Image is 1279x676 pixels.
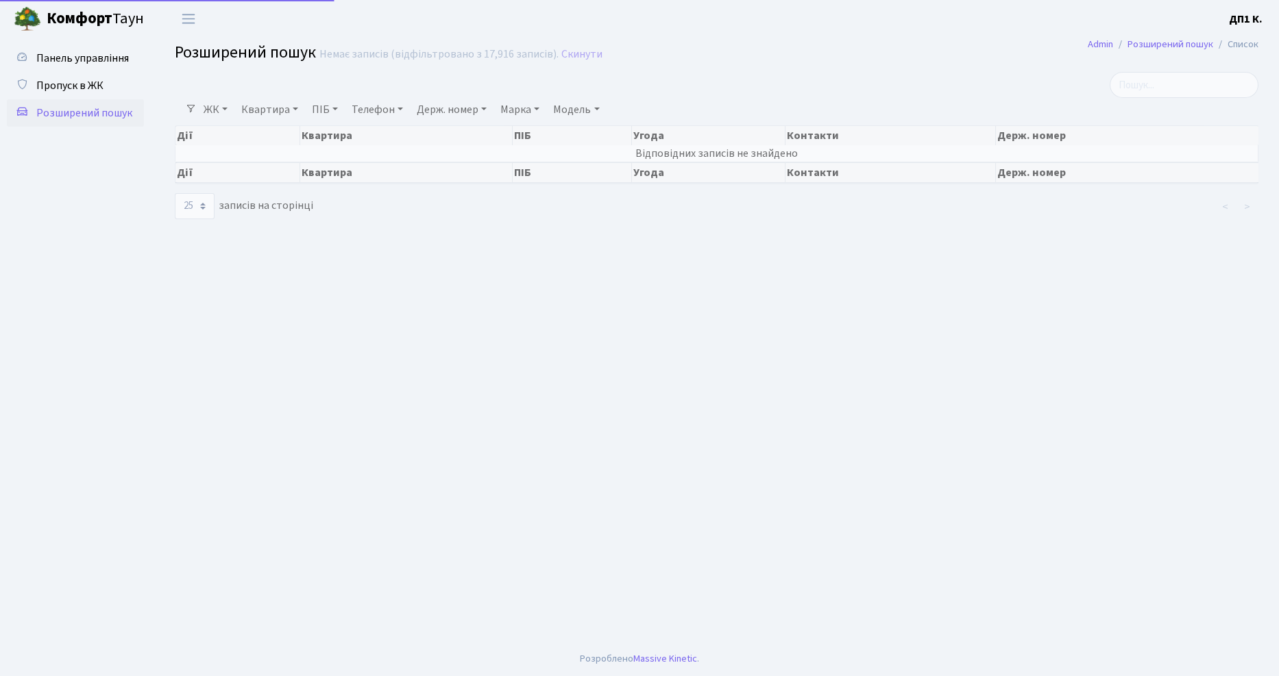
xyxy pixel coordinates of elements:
[14,5,41,33] img: logo.png
[346,98,409,121] a: Телефон
[513,126,632,145] th: ПІБ
[411,98,492,121] a: Держ. номер
[495,98,545,121] a: Марка
[300,162,512,183] th: Квартира
[175,126,300,145] th: Дії
[7,72,144,99] a: Пропуск в ЖК
[632,162,785,183] th: Угода
[36,78,103,93] span: Пропуск в ЖК
[1088,37,1113,51] a: Admin
[36,105,132,121] span: Розширений пошук
[1229,12,1263,27] b: ДП1 К.
[633,651,697,666] a: Massive Kinetic
[319,48,559,61] div: Немає записів (відфільтровано з 17,916 записів).
[47,8,144,31] span: Таун
[632,126,785,145] th: Угода
[175,162,300,183] th: Дії
[175,145,1258,162] td: Відповідних записів не знайдено
[7,99,144,127] a: Розширений пошук
[548,98,605,121] a: Модель
[236,98,304,121] a: Квартира
[1229,11,1263,27] a: ДП1 К.
[580,651,699,666] div: Розроблено .
[1128,37,1213,51] a: Розширений пошук
[7,45,144,72] a: Панель управління
[1213,37,1258,52] li: Список
[47,8,112,29] b: Комфорт
[36,51,129,66] span: Панель управління
[171,8,206,30] button: Переключити навігацію
[1110,72,1258,98] input: Пошук...
[785,126,996,145] th: Контакти
[561,48,602,61] a: Скинути
[300,126,512,145] th: Квартира
[175,193,313,219] label: записів на сторінці
[785,162,996,183] th: Контакти
[1067,30,1279,59] nav: breadcrumb
[996,126,1259,145] th: Держ. номер
[175,193,215,219] select: записів на сторінці
[513,162,632,183] th: ПІБ
[996,162,1259,183] th: Держ. номер
[175,40,316,64] span: Розширений пошук
[198,98,233,121] a: ЖК
[306,98,343,121] a: ПІБ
